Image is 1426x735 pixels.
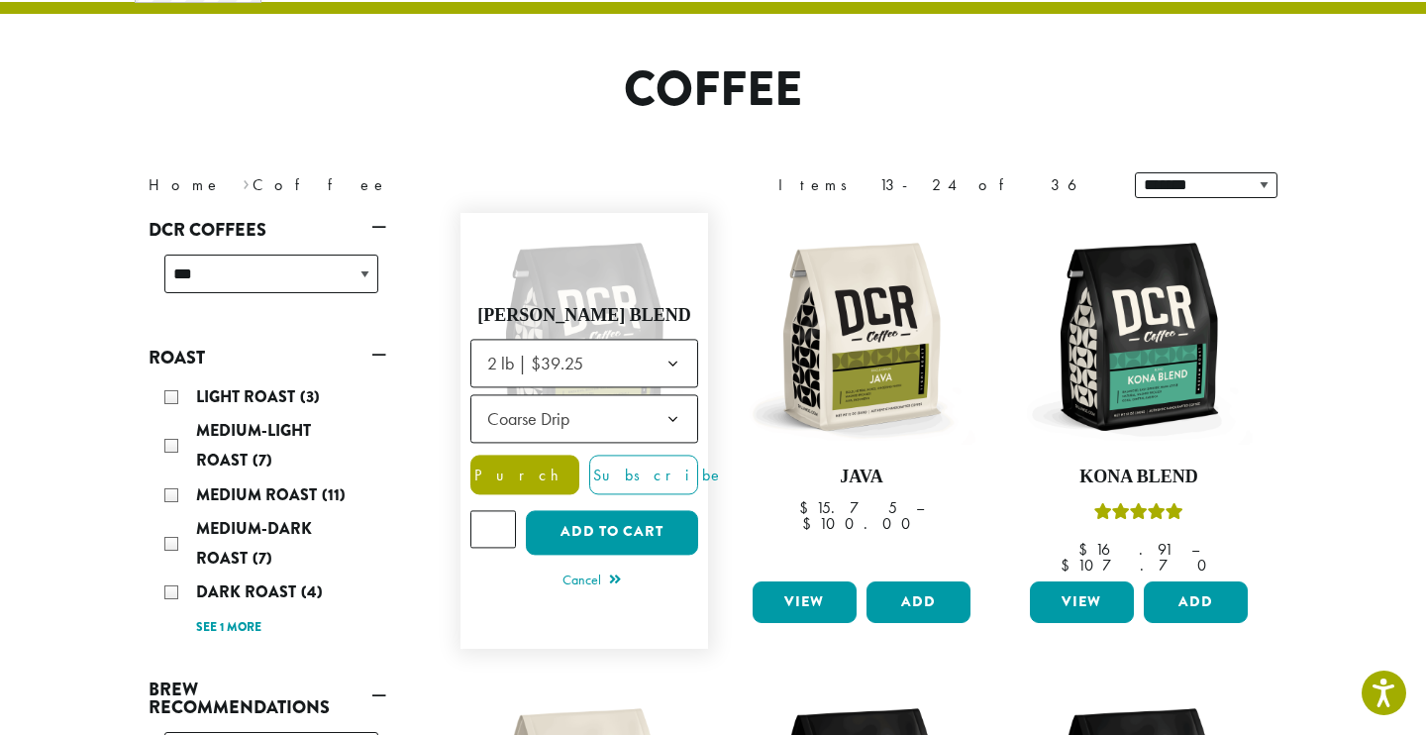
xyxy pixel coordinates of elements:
span: Subscribe [590,465,725,485]
span: $ [1078,539,1095,560]
span: – [1191,539,1199,560]
a: View [1030,581,1134,623]
bdi: 15.75 [799,497,897,518]
h1: Coffee [134,61,1292,119]
a: Java [748,223,975,574]
button: Add [1144,581,1248,623]
span: (7) [253,547,272,570]
span: $ [799,497,816,518]
span: Light Roast [196,385,300,408]
span: (4) [301,580,323,603]
input: Product quantity [470,510,516,548]
span: Purchase [471,465,639,485]
a: See 1 more [196,618,261,638]
span: 2 lb | $39.25 [470,339,698,387]
span: Coarse Drip [479,399,589,438]
div: DCR Coffees [149,247,386,317]
span: 2 lb | $39.25 [479,344,603,382]
a: Roast [149,341,386,374]
span: Coarse Drip [470,394,698,443]
span: (3) [300,385,320,408]
bdi: 16.91 [1078,539,1172,560]
h4: Java [748,467,975,488]
a: Cancel [562,568,621,595]
h4: [PERSON_NAME] Blend [470,305,698,327]
span: $ [802,513,819,534]
button: Add [866,581,970,623]
a: View [753,581,857,623]
span: $ [1061,555,1077,576]
a: Home [149,174,222,195]
a: Brew Recommendations [149,673,386,724]
h4: Kona Blend [1025,467,1253,488]
span: Coarse Drip [487,407,569,430]
a: Rated 4.67 out of 5 [470,223,698,639]
img: DCR-12oz-Kona-Blend-Stock-scaled.png [1025,223,1253,451]
span: Medium Roast [196,483,322,506]
img: DCR-12oz-Java-Stock-scaled.png [748,223,975,451]
span: (11) [322,483,346,506]
span: Medium-Dark Roast [196,517,312,570]
span: Dark Roast [196,580,301,603]
bdi: 100.00 [802,513,920,534]
div: Rated 5.00 out of 5 [1094,500,1183,530]
nav: Breadcrumb [149,173,683,197]
bdi: 107.70 [1061,555,1216,576]
span: (7) [253,449,272,472]
a: Kona BlendRated 5.00 out of 5 [1025,223,1253,574]
span: – [916,497,924,518]
span: › [243,166,250,197]
a: DCR Coffees [149,213,386,247]
span: Medium-Light Roast [196,419,311,472]
div: Roast [149,374,386,649]
span: 2 lb | $39.25 [487,352,583,374]
div: Items 13-24 of 36 [778,173,1105,197]
button: Add to cart [526,510,698,555]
